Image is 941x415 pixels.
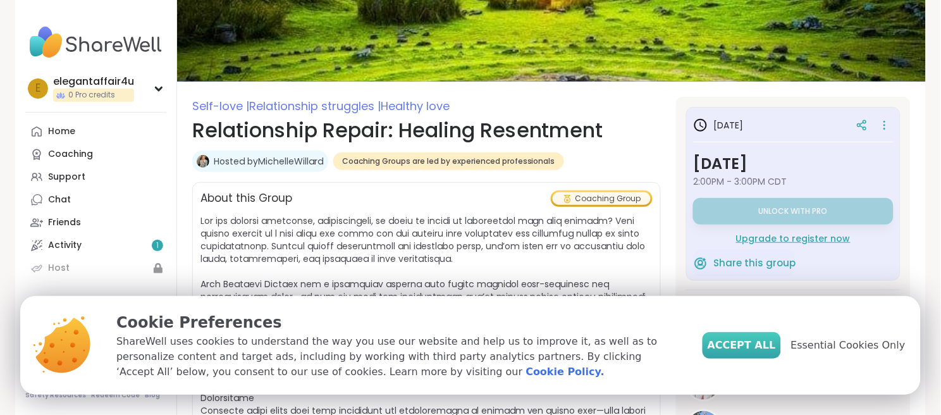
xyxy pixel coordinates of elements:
[693,152,894,175] h3: [DATE]
[192,98,249,114] span: Self-love |
[381,98,450,114] span: Healthy love
[48,216,81,229] div: Friends
[25,166,166,189] a: Support
[693,256,708,271] img: ShareWell Logomark
[48,239,82,252] div: Activity
[693,118,743,133] h3: [DATE]
[693,175,894,188] span: 2:00PM - 3:00PM CDT
[25,143,166,166] a: Coaching
[249,98,381,114] span: Relationship struggles |
[48,262,70,275] div: Host
[48,148,93,161] div: Coaching
[708,338,776,353] span: Accept All
[25,120,166,143] a: Home
[116,311,682,334] p: Cookie Preferences
[197,155,209,168] img: MichelleWillard
[713,256,796,271] span: Share this group
[791,338,906,353] span: Essential Cookies Only
[48,171,85,183] div: Support
[526,364,605,380] a: Cookie Policy.
[25,189,166,211] a: Chat
[25,234,166,257] a: Activity1
[68,90,115,101] span: 0 Pro credits
[192,115,661,146] h1: Relationship Repair: Healing Resentment
[35,80,40,97] span: e
[53,75,134,89] div: elegantaffair4u
[553,192,651,205] div: Coaching Group
[156,240,159,251] span: 1
[214,155,323,168] a: Hosted byMichelleWillard
[693,232,894,245] div: Upgrade to register now
[759,206,828,216] span: Unlock with Pro
[116,334,682,380] p: ShareWell uses cookies to understand the way you use our website and help us to improve it, as we...
[145,391,160,400] a: Blog
[25,211,166,234] a: Friends
[25,391,86,400] a: Safety Resources
[200,190,292,207] h2: About this Group
[25,257,166,280] a: Host
[703,332,781,359] button: Accept All
[693,250,796,276] button: Share this group
[25,20,166,65] img: ShareWell Nav Logo
[48,194,71,206] div: Chat
[342,156,555,166] span: Coaching Groups are led by experienced professionals
[91,391,140,400] a: Redeem Code
[48,125,75,138] div: Home
[693,198,894,225] button: Unlock with Pro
